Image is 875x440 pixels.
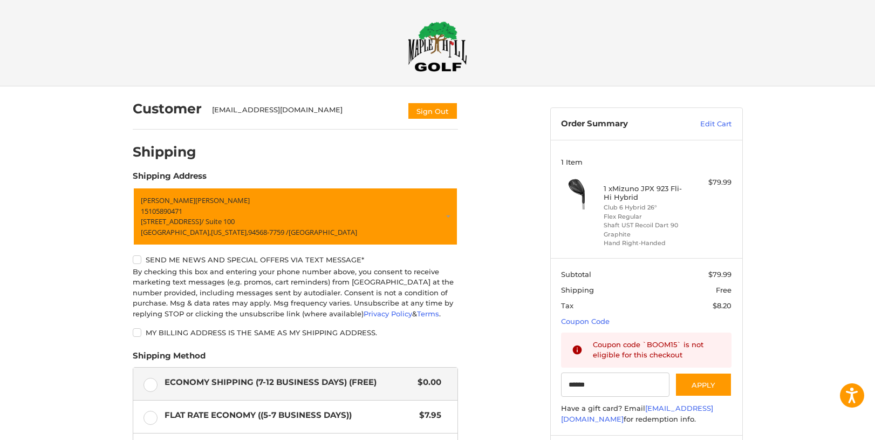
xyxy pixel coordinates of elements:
[201,216,235,226] span: / Suite 100
[141,227,211,237] span: [GEOGRAPHIC_DATA],
[413,376,442,389] span: $0.00
[133,328,458,337] label: My billing address is the same as my shipping address.
[561,404,713,423] a: [EMAIL_ADDRESS][DOMAIN_NAME]
[133,255,458,264] label: Send me news and special offers via text message*
[604,203,686,212] li: Club 6 Hybrid 26°
[248,227,289,237] span: 94568-7759 /
[141,195,195,205] span: [PERSON_NAME]
[604,239,686,248] li: Hand Right-Handed
[561,286,594,294] span: Shipping
[561,158,732,166] h3: 1 Item
[195,195,250,205] span: [PERSON_NAME]
[133,350,206,367] legend: Shipping Method
[604,221,686,239] li: Shaft UST Recoil Dart 90 Graphite
[407,102,458,120] button: Sign Out
[133,187,458,246] a: Enter or select a different address
[604,184,686,202] h4: 1 x Mizuno JPX 923 Fli-Hi Hybrid
[133,267,458,320] div: By checking this box and entering your phone number above, you consent to receive marketing text ...
[561,403,732,424] div: Have a gift card? Email for redemption info.
[212,105,397,120] div: [EMAIL_ADDRESS][DOMAIN_NAME]
[289,227,357,237] span: [GEOGRAPHIC_DATA]
[133,144,196,160] h2: Shipping
[689,177,732,188] div: $79.99
[417,309,439,318] a: Terms
[561,301,573,310] span: Tax
[133,100,202,117] h2: Customer
[713,301,732,310] span: $8.20
[716,286,732,294] span: Free
[414,409,442,422] span: $7.95
[11,394,128,429] iframe: Gorgias live chat messenger
[165,376,413,389] span: Economy Shipping (7-12 Business Days) (Free)
[364,309,412,318] a: Privacy Policy
[604,212,686,221] li: Flex Regular
[561,317,610,326] a: Coupon Code
[133,170,207,187] legend: Shipping Address
[561,119,677,130] h3: Order Summary
[408,21,467,72] img: Maple Hill Golf
[561,270,591,279] span: Subtotal
[165,409,414,422] span: Flat Rate Economy ((5-7 Business Days))
[141,206,182,216] span: 15105890471
[675,373,732,397] button: Apply
[593,340,721,361] div: Coupon code `BOOM15` is not eligible for this checkout
[141,216,201,226] span: [STREET_ADDRESS]
[677,119,732,130] a: Edit Cart
[708,270,732,279] span: $79.99
[561,373,669,397] input: Gift Certificate or Coupon Code
[211,227,248,237] span: [US_STATE],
